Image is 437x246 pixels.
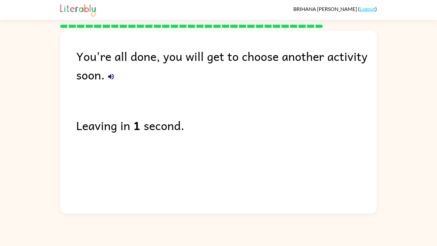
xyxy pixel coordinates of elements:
[360,6,375,12] a: Logout
[293,6,377,12] div: ( )
[133,116,140,135] b: 1
[76,47,377,84] div: You're all done, you will get to choose another activity soon.
[76,116,377,135] div: Leaving in second.
[60,3,96,17] img: Literably
[293,6,358,12] span: BRIHANA [PERSON_NAME]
